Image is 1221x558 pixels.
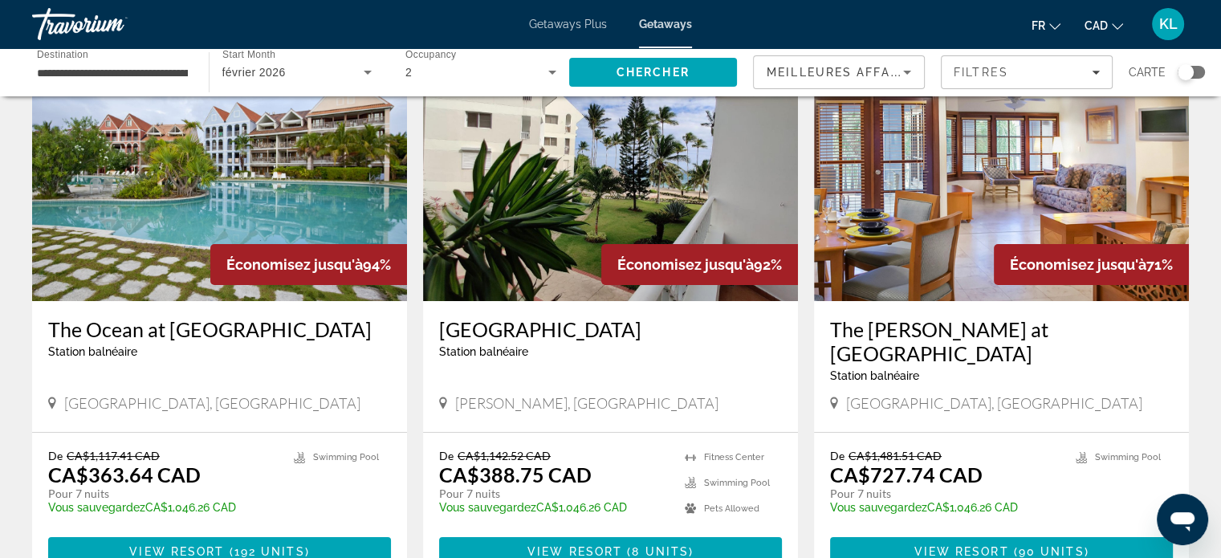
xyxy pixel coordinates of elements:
[1032,14,1060,37] button: Change language
[569,58,738,87] button: Search
[1032,19,1045,32] span: fr
[64,394,360,412] span: [GEOGRAPHIC_DATA], [GEOGRAPHIC_DATA]
[830,462,983,487] p: CA$727.74 CAD
[830,487,1060,501] p: Pour 7 nuits
[439,487,669,501] p: Pour 7 nuits
[1157,494,1208,545] iframe: Bouton de lancement de la fenêtre de messagerie
[622,545,694,558] span: ( )
[439,345,528,358] span: Station balnéaire
[704,478,770,488] span: Swimming Pool
[67,449,160,462] span: CA$1,117.41 CAD
[1085,19,1108,32] span: CAD
[37,63,188,83] input: Select destination
[222,66,286,79] span: février 2026
[849,449,942,462] span: CA$1,481.51 CAD
[439,317,782,341] a: [GEOGRAPHIC_DATA]
[767,63,911,82] mat-select: Sort by
[529,18,607,31] a: Getaways Plus
[830,449,845,462] span: De
[994,244,1189,285] div: 71%
[37,49,88,59] span: Destination
[405,66,412,79] span: 2
[1085,14,1123,37] button: Change currency
[704,452,764,462] span: Fitness Center
[814,44,1189,301] img: The Marlin at Taino Beach
[830,501,927,514] span: Vous sauvegardez
[439,449,454,462] span: De
[226,256,363,273] span: Économisez jusqu'à
[439,501,669,514] p: CA$1,046.26 CAD
[405,50,456,60] span: Occupancy
[830,317,1173,365] a: The [PERSON_NAME] at [GEOGRAPHIC_DATA]
[439,501,536,514] span: Vous sauvegardez
[48,501,145,514] span: Vous sauvegardez
[1095,452,1161,462] span: Swimming Pool
[32,44,407,301] img: The Ocean at Taino Beach
[224,545,309,558] span: ( )
[423,44,798,301] img: Albatros Club Resort
[1010,256,1146,273] span: Économisez jusqu'à
[1019,545,1085,558] span: 90 units
[439,462,592,487] p: CA$388.75 CAD
[601,244,798,285] div: 92%
[639,18,692,31] a: Getaways
[1147,7,1189,41] button: User Menu
[48,462,201,487] p: CA$363.64 CAD
[954,66,1008,79] span: Filtres
[632,545,689,558] span: 8 units
[830,369,919,382] span: Station balnéaire
[767,66,921,79] span: Meilleures affaires
[313,452,379,462] span: Swimming Pool
[48,449,63,462] span: De
[914,545,1008,558] span: View Resort
[527,545,622,558] span: View Resort
[210,244,407,285] div: 94%
[129,545,224,558] span: View Resort
[222,50,275,60] span: Start Month
[1159,16,1178,32] span: KL
[32,3,193,45] a: Travorium
[1008,545,1089,558] span: ( )
[48,345,137,358] span: Station balnéaire
[234,545,305,558] span: 192 units
[48,501,278,514] p: CA$1,046.26 CAD
[617,66,690,79] span: Chercher
[830,501,1060,514] p: CA$1,046.26 CAD
[704,503,759,514] span: Pets Allowed
[48,317,391,341] a: The Ocean at [GEOGRAPHIC_DATA]
[48,487,278,501] p: Pour 7 nuits
[941,55,1113,89] button: Filters
[458,449,551,462] span: CA$1,142.52 CAD
[455,394,718,412] span: [PERSON_NAME], [GEOGRAPHIC_DATA]
[846,394,1142,412] span: [GEOGRAPHIC_DATA], [GEOGRAPHIC_DATA]
[617,256,754,273] span: Économisez jusqu'à
[1129,61,1166,83] span: Carte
